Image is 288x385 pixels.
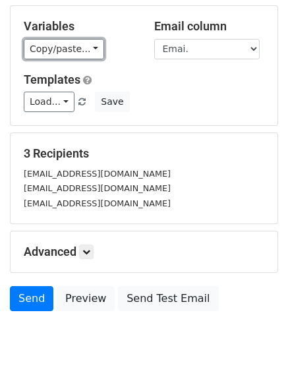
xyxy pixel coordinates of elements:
small: [EMAIL_ADDRESS][DOMAIN_NAME] [24,198,171,208]
a: Templates [24,73,80,86]
a: Copy/paste... [24,39,104,59]
button: Save [95,92,129,112]
a: Load... [24,92,74,112]
small: [EMAIL_ADDRESS][DOMAIN_NAME] [24,169,171,179]
h5: Advanced [24,245,264,259]
a: Send [10,286,53,311]
a: Send Test Email [118,286,218,311]
iframe: Chat Widget [222,322,288,385]
h5: 3 Recipients [24,146,264,161]
a: Preview [57,286,115,311]
h5: Email column [154,19,265,34]
small: [EMAIL_ADDRESS][DOMAIN_NAME] [24,183,171,193]
h5: Variables [24,19,134,34]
